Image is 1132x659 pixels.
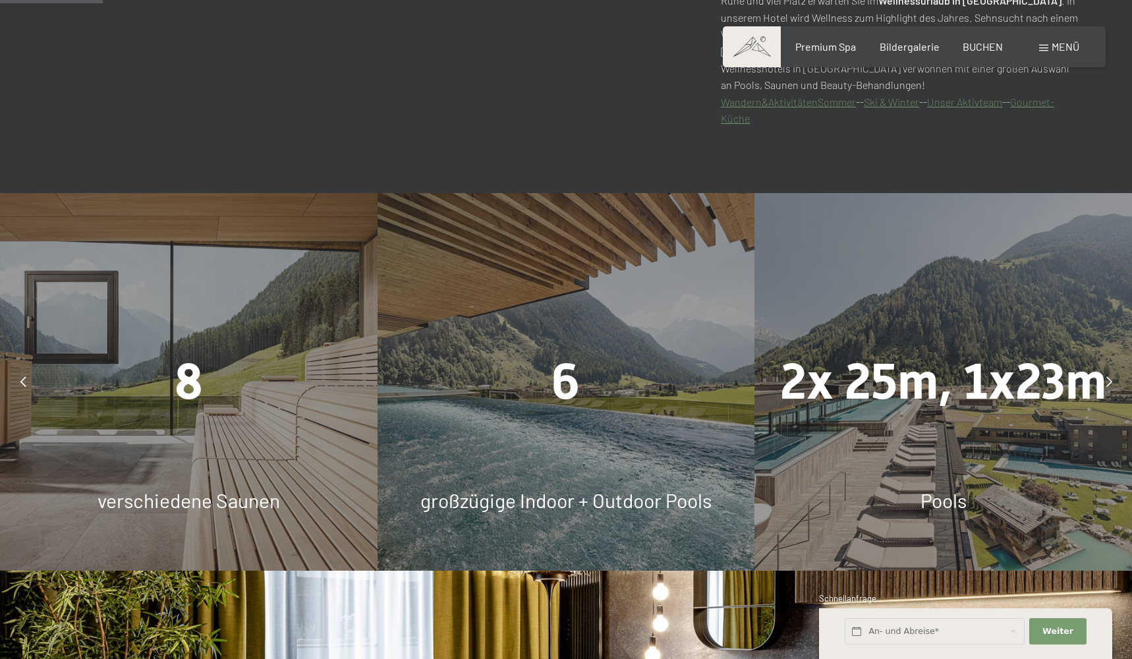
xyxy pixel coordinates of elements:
span: 6 [552,353,580,411]
span: Weiter [1042,625,1073,637]
span: verschiedene Saunen [98,488,280,512]
button: Weiter [1029,618,1086,645]
a: Ski & Winter [864,96,919,108]
a: Bildergalerie [880,40,940,53]
a: Unser Aktivteam [927,96,1002,108]
span: 2x 25m, 1x23m [780,353,1106,411]
span: Schnellanfrage [819,593,876,604]
a: BUCHEN [963,40,1003,53]
a: Wandern&AktivitätenSommer [721,96,856,108]
span: großzügige Indoor + Outdoor Pools [420,488,712,512]
span: 8 [175,353,203,411]
span: Menü [1052,40,1079,53]
a: Premium Spa [795,40,856,53]
span: Pools [920,488,967,512]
